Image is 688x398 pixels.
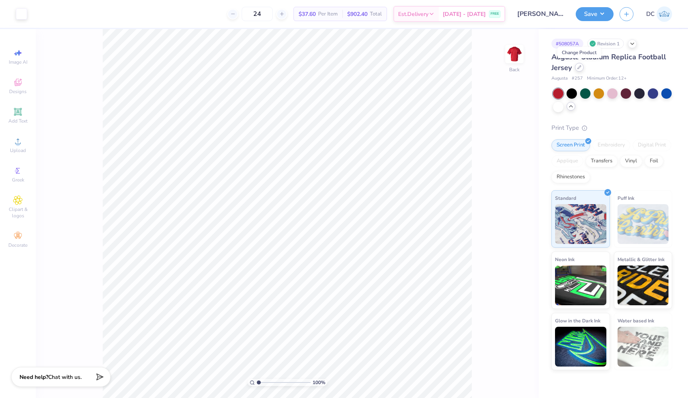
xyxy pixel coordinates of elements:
[8,242,27,248] span: Decorate
[587,75,627,82] span: Minimum Order: 12 +
[618,204,669,244] img: Puff Ink
[551,75,568,82] span: Augusta
[646,6,672,22] a: DC
[9,88,27,95] span: Designs
[48,373,82,381] span: Chat with us.
[618,194,634,202] span: Puff Ink
[551,52,666,72] span: Augusta Stadium Replica Football Jersey
[576,7,614,21] button: Save
[657,6,672,22] img: Devyn Cooper
[633,139,671,151] div: Digital Print
[511,6,570,22] input: Untitled Design
[618,316,654,325] span: Water based Ink
[645,155,663,167] div: Foil
[587,39,624,49] div: Revision 1
[12,177,24,183] span: Greek
[491,11,499,17] span: FREE
[551,39,583,49] div: # 508057A
[242,7,273,21] input: – –
[551,139,590,151] div: Screen Print
[646,10,655,19] span: DC
[313,379,325,386] span: 100 %
[592,139,630,151] div: Embroidery
[506,46,522,62] img: Back
[347,10,367,18] span: $902.40
[620,155,642,167] div: Vinyl
[618,327,669,367] img: Water based Ink
[555,265,606,305] img: Neon Ink
[555,255,575,263] span: Neon Ink
[551,123,672,133] div: Print Type
[557,47,601,58] div: Change Product
[555,204,606,244] img: Standard
[4,206,32,219] span: Clipart & logos
[572,75,583,82] span: # 257
[509,66,520,73] div: Back
[555,194,576,202] span: Standard
[618,255,665,263] span: Metallic & Glitter Ink
[618,265,669,305] img: Metallic & Glitter Ink
[443,10,486,18] span: [DATE] - [DATE]
[555,316,600,325] span: Glow in the Dark Ink
[9,59,27,65] span: Image AI
[551,155,583,167] div: Applique
[555,327,606,367] img: Glow in the Dark Ink
[8,118,27,124] span: Add Text
[551,171,590,183] div: Rhinestones
[586,155,618,167] div: Transfers
[370,10,382,18] span: Total
[299,10,316,18] span: $37.60
[318,10,338,18] span: Per Item
[10,147,26,154] span: Upload
[20,373,48,381] strong: Need help?
[398,10,428,18] span: Est. Delivery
